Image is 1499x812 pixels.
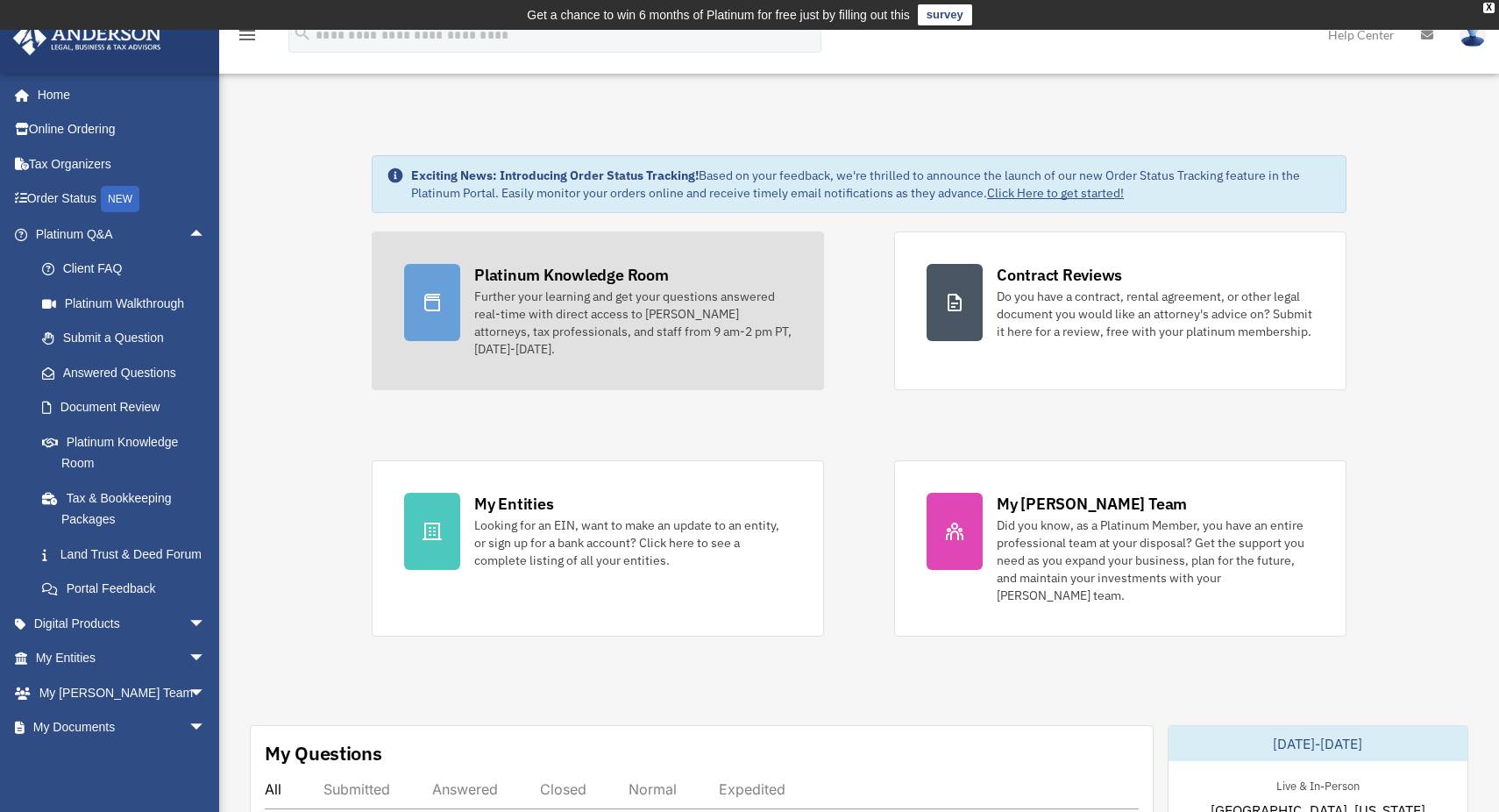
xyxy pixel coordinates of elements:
[997,288,1314,340] div: Do you have a contract, rental agreement, or other legal document you would like an attorney's ad...
[894,231,1346,390] a: Contract Reviews Do you have a contract, rental agreement, or other legal document you would like...
[629,780,677,798] div: Normal
[25,572,232,607] a: Portal Feedback
[25,424,232,481] a: Platinum Knowledge Room
[474,516,792,569] div: Looking for an EIN, want to make an update to an entity, or sign up for a bank account? Click her...
[997,516,1314,604] div: Did you know, as a Platinum Member, you have an entire professional team at your disposal? Get th...
[432,780,498,798] div: Answered
[372,231,824,390] a: Platinum Knowledge Room Further your learning and get your questions answered real-time with dire...
[372,460,824,637] a: My Entities Looking for an EIN, want to make an update to an entity, or sign up for a bank accoun...
[12,710,232,745] a: My Documentsarrow_drop_down
[25,321,232,356] a: Submit a Question
[188,744,224,780] span: arrow_drop_down
[1483,3,1495,13] div: close
[12,641,232,676] a: My Entitiesarrow_drop_down
[474,493,553,515] div: My Entities
[12,675,232,710] a: My [PERSON_NAME] Teamarrow_drop_down
[997,493,1187,515] div: My [PERSON_NAME] Team
[12,606,232,641] a: Digital Productsarrow_drop_down
[894,460,1346,637] a: My [PERSON_NAME] Team Did you know, as a Platinum Member, you have an entire professional team at...
[237,25,258,46] i: menu
[12,217,232,252] a: Platinum Q&Aarrow_drop_up
[25,286,232,321] a: Platinum Walkthrough
[12,112,232,147] a: Online Ordering
[8,21,167,55] img: Anderson Advisors Platinum Portal
[474,264,669,286] div: Platinum Knowledge Room
[293,24,312,43] i: search
[540,780,586,798] div: Closed
[12,744,232,780] a: Online Learningarrow_drop_down
[25,390,232,425] a: Document Review
[12,146,232,182] a: Tax Organizers
[411,167,699,183] strong: Exciting News: Introducing Order Status Tracking!
[25,252,232,287] a: Client FAQ
[1169,726,1468,761] div: [DATE]-[DATE]
[25,481,232,537] a: Tax & Bookkeeping Packages
[265,740,382,766] div: My Questions
[265,780,281,798] div: All
[474,288,792,358] div: Further your learning and get your questions answered real-time with direct access to [PERSON_NAM...
[188,675,224,711] span: arrow_drop_down
[527,4,910,25] div: Get a chance to win 6 months of Platinum for free just by filling out this
[997,264,1122,286] div: Contract Reviews
[25,537,232,572] a: Land Trust & Deed Forum
[987,185,1124,201] a: Click Here to get started!
[719,780,785,798] div: Expedited
[1460,22,1486,47] img: User Pic
[411,167,1332,202] div: Based on your feedback, we're thrilled to announce the launch of our new Order Status Tracking fe...
[188,606,224,642] span: arrow_drop_down
[101,186,139,212] div: NEW
[188,641,224,677] span: arrow_drop_down
[918,4,972,25] a: survey
[188,217,224,253] span: arrow_drop_up
[12,77,224,112] a: Home
[12,182,232,217] a: Order StatusNEW
[188,710,224,746] span: arrow_drop_down
[1262,775,1374,794] div: Live & In-Person
[237,31,258,46] a: menu
[25,355,232,390] a: Answered Questions
[323,780,390,798] div: Submitted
